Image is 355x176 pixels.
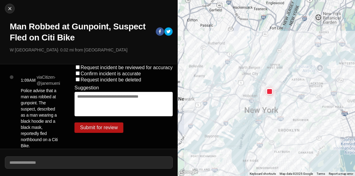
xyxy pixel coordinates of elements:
[179,168,199,176] img: Google
[5,4,15,13] button: cancel
[317,172,325,175] a: Terms (opens in new tab)
[164,27,173,37] button: twitter
[81,77,141,82] label: Request incident be deleted
[74,85,99,91] label: Suggestion
[250,172,276,176] button: Keyboard shortcuts
[329,172,353,175] a: Report a map error
[10,47,173,53] p: W [GEOGRAPHIC_DATA] · 0.02 mi from [GEOGRAPHIC_DATA]
[37,74,60,86] p: via Citizen · @ janemueni
[81,65,173,70] label: Request incident be reviewed for accuracy
[280,172,313,175] span: Map data ©2025 Google
[156,27,164,37] button: facebook
[7,6,13,12] img: cancel
[74,122,123,133] button: Submit for review
[21,88,60,149] p: Police advise that a man was robbed at gunpoint. The suspect, described as a man wearing a black ...
[179,168,199,176] a: Open this area in Google Maps (opens a new window)
[81,71,141,76] label: Confirm incident is accurate
[21,77,35,83] p: 1:09AM
[10,21,151,43] h1: Man Robbed at Gunpoint, Suspect Fled on Citi Bike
